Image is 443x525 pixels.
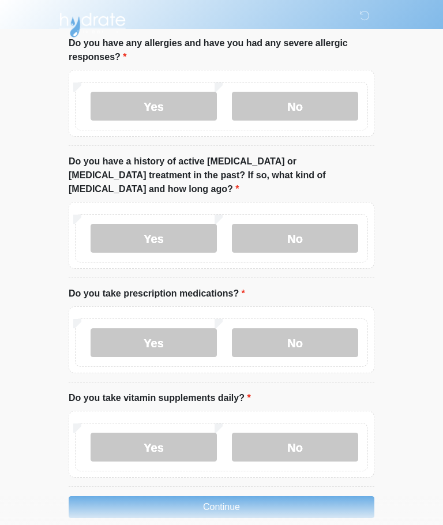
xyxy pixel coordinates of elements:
label: Yes [91,92,217,121]
label: Do you take vitamin supplements daily? [69,391,251,405]
button: Continue [69,496,374,518]
label: No [232,92,358,121]
img: Hydrate IV Bar - Arcadia Logo [57,9,127,38]
label: Yes [91,433,217,462]
label: No [232,433,358,462]
label: Do you take prescription medications? [69,287,245,301]
label: Do you have a history of active [MEDICAL_DATA] or [MEDICAL_DATA] treatment in the past? If so, wh... [69,155,374,196]
label: Yes [91,224,217,253]
label: Yes [91,328,217,357]
label: No [232,328,358,357]
label: Do you have any allergies and have you had any severe allergic responses? [69,36,374,64]
label: No [232,224,358,253]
